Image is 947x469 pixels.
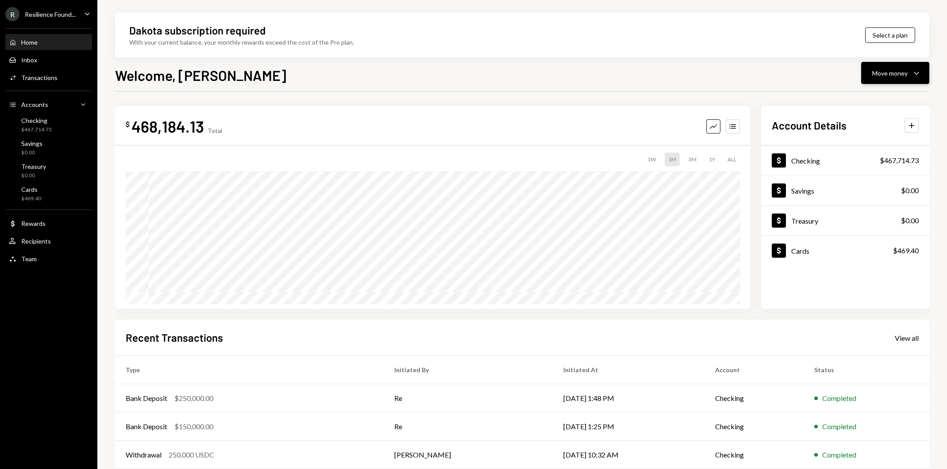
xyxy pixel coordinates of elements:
[21,186,41,193] div: Cards
[704,356,804,384] th: Account
[131,116,204,136] div: 468,184.13
[724,153,740,166] div: ALL
[872,69,908,78] div: Move money
[5,114,92,135] a: Checking$467,714.73
[208,127,222,134] div: Total
[384,356,553,384] th: Initiated By
[21,149,42,156] div: $0.00
[174,393,213,404] div: $250,000.00
[174,421,213,432] div: $150,000.00
[5,7,19,21] div: R
[644,153,659,166] div: 1W
[126,393,167,404] div: Bank Deposit
[895,334,919,343] div: View all
[761,175,929,205] a: Savings$0.00
[761,206,929,235] a: Treasury$0.00
[169,450,214,460] div: 250,000 USDC
[772,118,847,133] h2: Account Details
[115,66,286,84] h1: Welcome, [PERSON_NAME]
[384,412,553,441] td: Re
[126,330,223,345] h2: Recent Transactions
[761,145,929,175] a: Checking$467,714.73
[704,412,804,441] td: Checking
[21,56,37,64] div: Inbox
[21,172,46,179] div: $0.00
[5,137,92,158] a: Savings$0.00
[21,237,51,245] div: Recipients
[25,11,76,18] div: Resilience Found...
[822,421,856,432] div: Completed
[804,356,929,384] th: Status
[705,153,719,166] div: 1Y
[21,38,38,46] div: Home
[553,412,704,441] td: [DATE] 1:25 PM
[865,27,915,43] button: Select a plan
[791,217,818,225] div: Treasury
[5,215,92,231] a: Rewards
[861,62,929,84] button: Move money
[895,333,919,343] a: View all
[129,23,266,38] div: Dakota subscription required
[5,183,92,204] a: Cards$469.40
[880,155,919,166] div: $467,714.73
[5,251,92,267] a: Team
[5,69,92,85] a: Transactions
[21,117,52,124] div: Checking
[822,393,856,404] div: Completed
[115,356,384,384] th: Type
[822,450,856,460] div: Completed
[901,215,919,226] div: $0.00
[21,74,58,81] div: Transactions
[553,356,704,384] th: Initiated At
[21,140,42,147] div: Savings
[553,441,704,469] td: [DATE] 10:32 AM
[704,384,804,412] td: Checking
[5,233,92,249] a: Recipients
[126,421,167,432] div: Bank Deposit
[553,384,704,412] td: [DATE] 1:48 PM
[893,245,919,256] div: $469.40
[685,153,700,166] div: 3M
[126,450,162,460] div: Withdrawal
[704,441,804,469] td: Checking
[21,255,37,263] div: Team
[5,52,92,68] a: Inbox
[791,187,814,195] div: Savings
[21,195,41,202] div: $469.40
[21,220,46,227] div: Rewards
[5,34,92,50] a: Home
[791,247,809,255] div: Cards
[761,236,929,265] a: Cards$469.40
[384,384,553,412] td: Re
[5,96,92,112] a: Accounts
[791,156,820,165] div: Checking
[21,163,46,170] div: Treasury
[901,185,919,196] div: $0.00
[5,160,92,181] a: Treasury$0.00
[21,101,48,108] div: Accounts
[129,38,354,47] div: With your current balance, your monthly rewards exceed the cost of the Pro plan.
[665,153,680,166] div: 1M
[384,441,553,469] td: [PERSON_NAME]
[126,120,130,129] div: $
[21,126,52,133] div: $467,714.73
